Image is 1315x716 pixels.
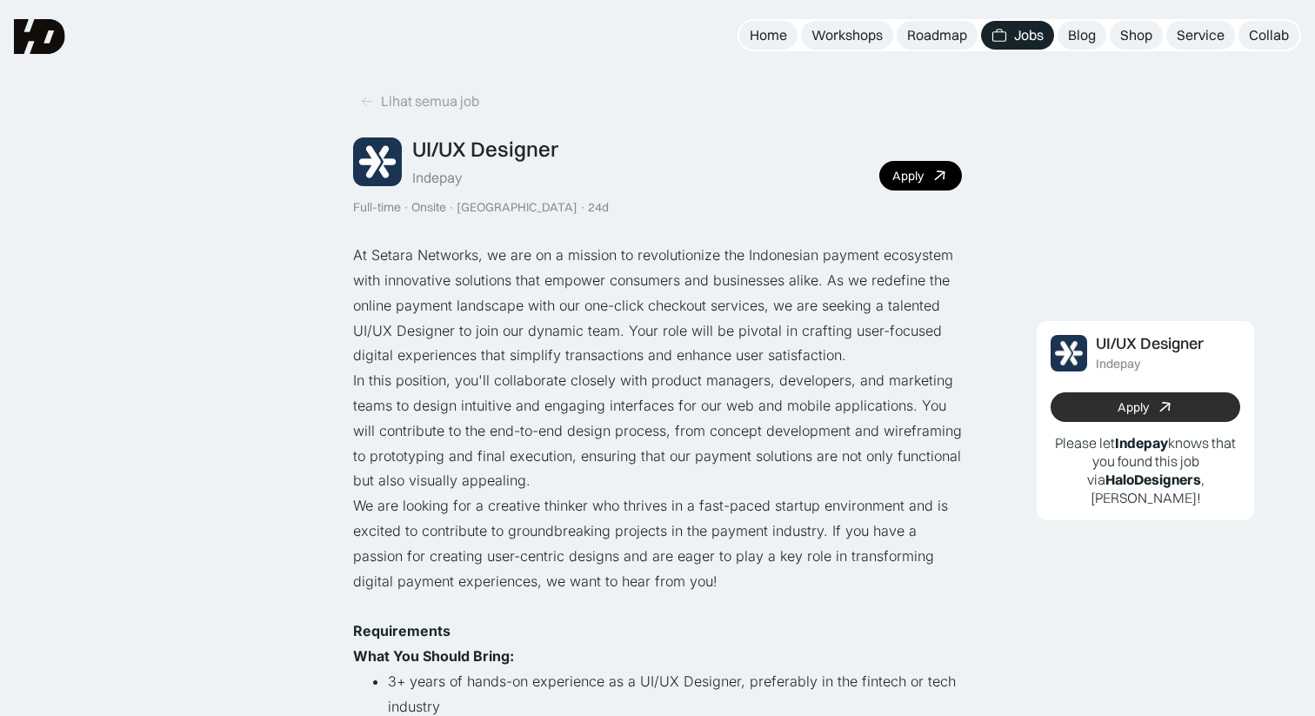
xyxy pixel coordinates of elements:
div: Lihat semua job [381,92,479,110]
div: Roadmap [907,26,967,44]
div: · [448,200,455,215]
img: Job Image [1051,335,1087,371]
a: Service [1166,21,1235,50]
div: Collab [1249,26,1289,44]
div: Service [1177,26,1225,44]
div: UI/UX Designer [412,137,558,162]
div: Jobs [1014,26,1044,44]
a: Apply [1051,392,1240,422]
div: Apply [892,169,924,184]
p: We are looking for a creative thinker who thrives in a fast-paced startup environment and is exci... [353,493,962,593]
div: 24d [588,200,609,215]
a: Shop [1110,21,1163,50]
p: ‍ [353,619,962,669]
div: · [403,200,410,215]
a: Jobs [981,21,1054,50]
div: Shop [1120,26,1152,44]
a: Home [739,21,798,50]
p: Please let knows that you found this job via , [PERSON_NAME]! [1051,434,1240,506]
a: Apply [879,161,962,191]
p: At Setara Networks, we are on a mission to revolutionize the Indonesian payment ecosystem with in... [353,243,962,368]
div: Apply [1118,400,1149,415]
img: Job Image [353,137,402,186]
div: UI/UX Designer [1096,335,1204,353]
div: · [579,200,586,215]
div: Onsite [411,200,446,215]
p: ‍ [353,593,962,619]
a: Collab [1238,21,1299,50]
div: [GEOGRAPHIC_DATA] [457,200,577,215]
b: Indepay [1115,434,1168,452]
strong: Requirements What You Should Bring: [353,622,514,665]
div: Home [750,26,787,44]
div: Blog [1068,26,1096,44]
p: In this position, you'll collaborate closely with product managers, developers, and marketing tea... [353,368,962,493]
div: Indepay [412,169,462,187]
a: Workshops [801,21,893,50]
a: Lihat semua job [353,87,486,116]
div: Workshops [811,26,883,44]
b: HaloDesigners [1105,471,1201,488]
a: Roadmap [897,21,978,50]
div: Full-time [353,200,401,215]
a: Blog [1058,21,1106,50]
div: Indepay [1096,357,1141,371]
